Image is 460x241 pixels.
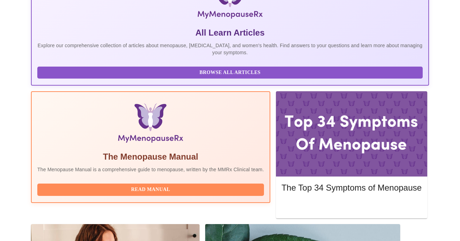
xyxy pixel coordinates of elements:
p: Explore our comprehensive collection of articles about menopause, [MEDICAL_DATA], and women's hea... [37,42,423,56]
span: Browse All Articles [44,68,416,77]
button: Read Manual [37,184,264,196]
p: The Menopause Manual is a comprehensive guide to menopause, written by the MMRx Clinical team. [37,166,264,173]
button: Browse All Articles [37,67,423,79]
h5: All Learn Articles [37,27,423,38]
a: Read Manual [37,186,266,192]
h5: The Top 34 Symptoms of Menopause [282,182,422,193]
span: Read More [289,202,415,211]
a: Read More [282,203,423,209]
span: Read Manual [44,185,257,194]
h5: The Menopause Manual [37,151,264,162]
a: Browse All Articles [37,69,424,75]
img: Menopause Manual [73,103,228,146]
button: Read More [282,200,422,212]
